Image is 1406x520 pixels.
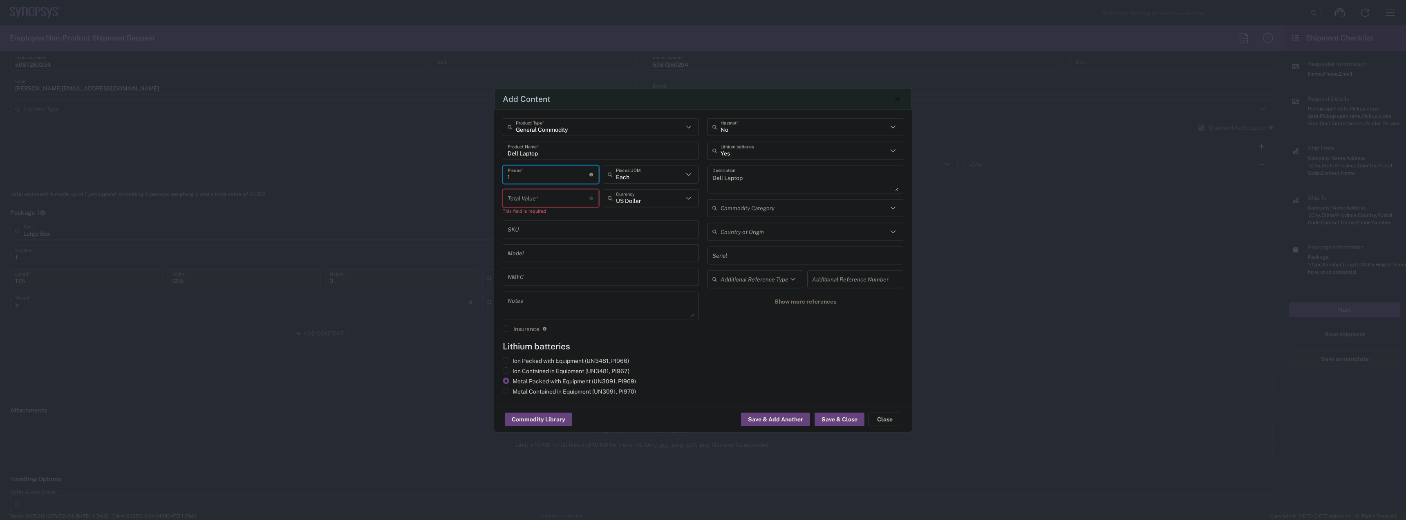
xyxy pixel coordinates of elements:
button: Save & Add Another [741,413,810,426]
h4: Lithium batteries [503,341,903,351]
label: Insurance [503,325,540,332]
label: Metal Contained in Equipment (UN3091, PI970) [503,387,636,395]
label: Ion Packed with Equipment (UN3481, PI966) [503,357,629,364]
div: This field is required [503,207,599,214]
button: Save & Close [815,413,864,426]
button: Close [869,413,901,426]
label: Ion Contained in Equipment (UN3481, PI967) [503,367,629,374]
span: Show more references [775,297,836,305]
button: Commodity Library [505,413,572,426]
button: Close [892,93,903,104]
label: Metal Packed with Equipment (UN3091, PI969) [503,377,636,385]
h4: Add Content [503,92,551,104]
